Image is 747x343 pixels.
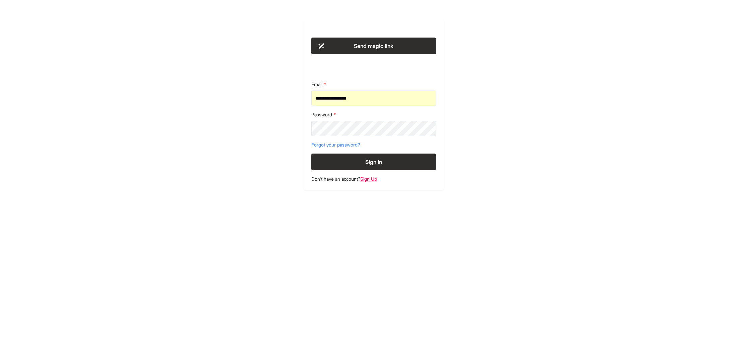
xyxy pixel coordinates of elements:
button: Sign In [311,154,436,170]
button: Send magic link [311,38,436,54]
label: Email [311,81,436,88]
a: Sign Up [360,176,377,182]
label: Password [311,111,436,118]
a: Forgot your password? [311,141,436,148]
footer: Don't have an account? [311,176,436,182]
